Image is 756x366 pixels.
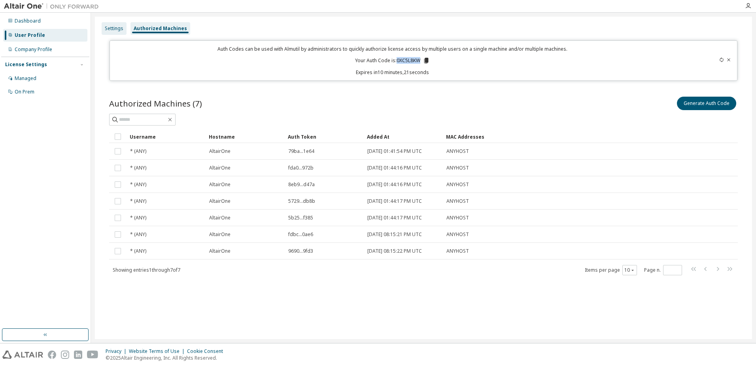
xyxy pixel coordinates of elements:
span: fda0...972b [288,165,314,171]
span: ANYHOST [446,231,469,238]
span: fdbc...0ae6 [288,231,313,238]
span: ANYHOST [446,181,469,188]
span: * (ANY) [130,248,146,254]
div: Privacy [106,348,129,355]
span: 79ba...1e64 [288,148,314,154]
span: * (ANY) [130,181,146,188]
div: Added At [367,130,440,143]
div: Authorized Machines [134,25,187,32]
span: AltairOne [209,165,231,171]
span: * (ANY) [130,198,146,204]
div: Website Terms of Use [129,348,187,355]
span: AltairOne [209,231,231,238]
div: Auth Token [288,130,361,143]
span: [DATE] 01:44:17 PM UTC [367,198,422,204]
span: ANYHOST [446,215,469,221]
span: AltairOne [209,198,231,204]
span: 8eb9...d47a [288,181,315,188]
div: Settings [105,25,123,32]
img: linkedin.svg [74,351,82,359]
span: AltairOne [209,181,231,188]
span: AltairOne [209,248,231,254]
span: ANYHOST [446,248,469,254]
div: Hostname [209,130,282,143]
span: ANYHOST [446,198,469,204]
button: Generate Auth Code [677,97,736,110]
p: Expires in 10 minutes, 21 seconds [115,69,671,76]
span: ANYHOST [446,148,469,154]
img: Altair One [4,2,103,10]
div: License Settings [5,61,47,68]
span: Items per page [585,265,637,275]
span: Showing entries 1 through 7 of 7 [113,267,180,273]
div: Username [130,130,202,143]
span: 9690...9fd3 [288,248,313,254]
p: Your Auth Code is: 0XC5L8KW [355,57,430,64]
span: 5729...db8b [288,198,315,204]
img: youtube.svg [87,351,98,359]
div: On Prem [15,89,34,95]
button: 10 [624,267,635,273]
img: facebook.svg [48,351,56,359]
p: © 2025 Altair Engineering, Inc. All Rights Reserved. [106,355,228,361]
div: MAC Addresses [446,130,655,143]
div: User Profile [15,32,45,38]
span: [DATE] 01:41:54 PM UTC [367,148,422,154]
span: [DATE] 08:15:21 PM UTC [367,231,422,238]
span: Page n. [644,265,682,275]
p: Auth Codes can be used with Almutil by administrators to quickly authorize license access by mult... [115,46,671,52]
span: * (ANY) [130,165,146,171]
div: Dashboard [15,18,41,24]
span: * (ANY) [130,148,146,154]
div: Managed [15,75,36,82]
span: * (ANY) [130,231,146,238]
div: Company Profile [15,46,52,53]
span: * (ANY) [130,215,146,221]
span: ANYHOST [446,165,469,171]
span: AltairOne [209,215,231,221]
span: [DATE] 08:15:22 PM UTC [367,248,422,254]
span: Authorized Machines (7) [109,98,202,109]
span: 5b25...f385 [288,215,313,221]
span: [DATE] 01:44:16 PM UTC [367,165,422,171]
span: AltairOne [209,148,231,154]
div: Cookie Consent [187,348,228,355]
img: instagram.svg [61,351,69,359]
span: [DATE] 01:44:17 PM UTC [367,215,422,221]
span: [DATE] 01:44:16 PM UTC [367,181,422,188]
img: altair_logo.svg [2,351,43,359]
